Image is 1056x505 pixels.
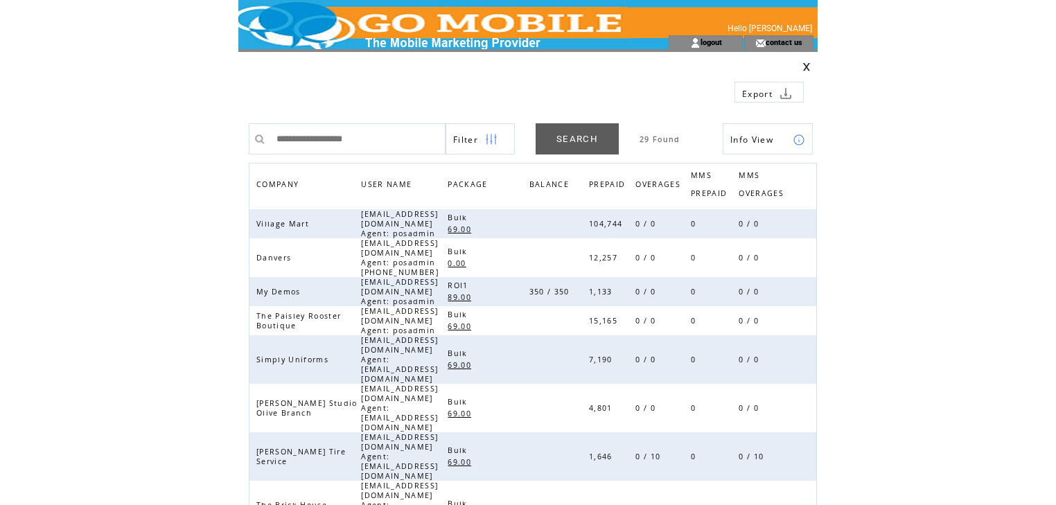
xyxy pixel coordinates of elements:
[589,287,616,296] span: 1,133
[448,321,475,331] span: 69.00
[739,287,762,296] span: 0 / 0
[448,256,473,268] a: 0.00
[691,219,699,229] span: 0
[635,316,659,326] span: 0 / 0
[755,37,766,48] img: contact_us_icon.gif
[691,287,699,296] span: 0
[766,37,802,46] a: contact us
[780,87,792,100] img: download.png
[448,176,491,196] span: PACKAGE
[742,88,773,100] span: Export to csv file
[448,407,478,418] a: 69.00
[448,222,478,234] a: 69.00
[448,176,494,196] a: PACKAGE
[529,176,572,196] span: BALANCE
[448,310,470,319] span: Bulk
[691,403,699,413] span: 0
[739,219,762,229] span: 0 / 0
[448,319,478,331] a: 69.00
[691,167,730,205] span: MMS PREPAID
[256,311,341,330] span: The Paisley Rooster Boutique
[690,37,701,48] img: account_icon.gif
[739,452,767,461] span: 0 / 10
[361,179,415,188] a: USER NAME
[448,292,475,302] span: 89.00
[536,123,619,154] a: SEARCH
[361,306,439,335] span: [EMAIL_ADDRESS][DOMAIN_NAME] Agent: posadmin
[739,253,762,263] span: 0 / 0
[640,134,680,144] span: 29 Found
[256,253,294,263] span: Danvers
[256,176,302,196] span: COMPANY
[448,224,475,234] span: 69.00
[730,134,773,145] span: Show Info View
[448,455,478,467] a: 69.00
[446,123,515,154] a: Filter
[635,176,684,196] span: OVERAGES
[361,335,438,384] span: [EMAIL_ADDRESS][DOMAIN_NAME] Agent: [EMAIL_ADDRESS][DOMAIN_NAME]
[691,452,699,461] span: 0
[448,360,475,370] span: 69.00
[361,277,439,306] span: [EMAIL_ADDRESS][DOMAIN_NAME] Agent: posadmin
[256,219,313,229] span: Village Mart
[256,179,302,188] a: COMPANY
[589,316,621,326] span: 15,165
[589,355,616,364] span: 7,190
[701,37,722,46] a: logout
[453,134,478,145] span: Show filters
[635,253,659,263] span: 0 / 0
[635,355,659,364] span: 0 / 0
[635,219,659,229] span: 0 / 0
[589,452,616,461] span: 1,646
[691,355,699,364] span: 0
[635,176,687,196] a: OVERAGES
[635,452,664,461] span: 0 / 10
[739,167,787,205] span: MMS OVERAGES
[589,253,621,263] span: 12,257
[361,176,415,196] span: USER NAME
[691,316,699,326] span: 0
[793,134,805,146] img: info.png
[448,247,470,256] span: Bulk
[448,457,475,467] span: 69.00
[635,287,659,296] span: 0 / 0
[448,258,469,268] span: 0.00
[529,176,576,196] a: BALANCE
[256,355,332,364] span: Simply Uniforms
[739,403,762,413] span: 0 / 0
[691,166,734,204] a: MMS PREPAID
[448,281,471,290] span: ROI1
[723,123,813,154] a: Info View
[739,316,762,326] span: 0 / 0
[361,238,442,277] span: [EMAIL_ADDRESS][DOMAIN_NAME] Agent: posadmin [PHONE_NUMBER]
[739,166,791,204] a: MMS OVERAGES
[448,409,475,418] span: 69.00
[448,358,478,370] a: 69.00
[256,447,346,466] span: [PERSON_NAME] Tire Service
[691,253,699,263] span: 0
[256,398,358,418] span: [PERSON_NAME] Studio Olive Branch
[589,219,626,229] span: 104,744
[448,445,470,455] span: Bulk
[635,403,659,413] span: 0 / 0
[361,432,438,481] span: [EMAIL_ADDRESS][DOMAIN_NAME] Agent: [EMAIL_ADDRESS][DOMAIN_NAME]
[485,124,498,155] img: filters.png
[361,209,439,238] span: [EMAIL_ADDRESS][DOMAIN_NAME] Agent: posadmin
[529,287,573,296] span: 350 / 350
[589,403,616,413] span: 4,801
[739,355,762,364] span: 0 / 0
[256,287,304,296] span: My Demos
[361,384,438,432] span: [EMAIL_ADDRESS][DOMAIN_NAME] Agent: [EMAIL_ADDRESS][DOMAIN_NAME]
[448,290,478,302] a: 89.00
[728,24,812,33] span: Hello [PERSON_NAME]
[448,348,470,358] span: Bulk
[734,82,804,103] a: Export
[589,176,628,196] span: PREPAID
[448,213,470,222] span: Bulk
[448,397,470,407] span: Bulk
[589,176,632,196] a: PREPAID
